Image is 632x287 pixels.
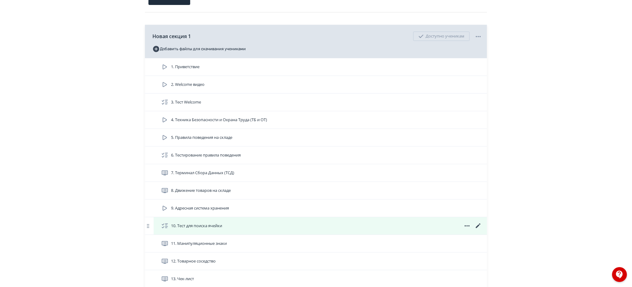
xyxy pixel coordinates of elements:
span: 10. Тест для поиска ячейки [171,223,222,229]
button: Добавить файлы для скачивания учениками [152,44,246,54]
div: 8. Движение товаров на складе [145,182,487,200]
div: 4. Техника Безопасности и Охрана Труда (ТБ и ОТ) [145,111,487,129]
span: 4. Техника Безопасности и Охрана Труда (ТБ и ОТ) [171,117,267,123]
span: 2. Welcome видео [171,82,204,88]
span: 13. Чек-лист [171,276,194,282]
span: 6. Тестирование правила поведения [171,152,241,158]
span: 12. Товарное соседство [171,258,216,264]
span: 5. Правила поведения на складе [171,135,232,141]
span: 3. Тест Welcome [171,99,201,105]
div: Доступно ученикам [413,32,470,41]
span: 9. Адресная система хранения [171,205,229,211]
div: 3. Тест Welcome [145,94,487,111]
div: 9. Адресная система хранения [145,200,487,217]
span: Новая секция 1 [152,33,191,40]
div: 1. Приветствие [145,58,487,76]
span: 1. Приветствие [171,64,200,70]
span: 8. Движение товаров на складе [171,188,231,194]
div: 12. Товарное соседство [145,253,487,270]
div: 5. Правила поведения на складе [145,129,487,147]
div: 7. Терминал Сбора Данных (ТСД) [145,164,487,182]
div: 6. Тестирование правила поведения [145,147,487,164]
span: 7. Терминал Сбора Данных (ТСД) [171,170,234,176]
span: 11. Манипуляционные знаки [171,241,227,247]
div: 11. Манипуляционные знаки [145,235,487,253]
div: 2. Welcome видео [145,76,487,94]
div: 10. Тест для поиска ячейки [145,217,487,235]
